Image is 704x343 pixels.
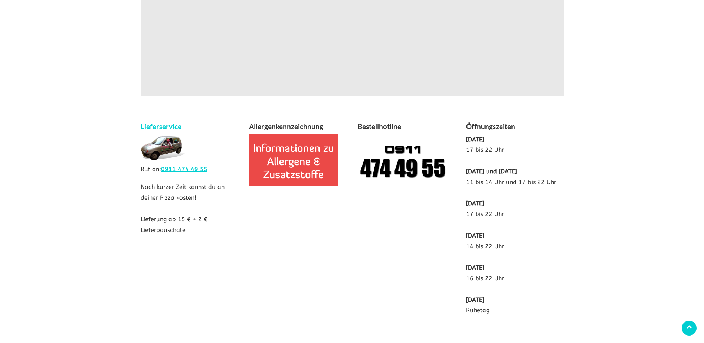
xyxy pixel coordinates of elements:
b: [DATE] [466,232,484,239]
h4: Bestellhotline [358,121,455,134]
b: [DATE] [466,264,484,271]
img: lieferservice pietro [141,134,185,160]
b: [DATE] [466,136,484,143]
a: Lieferservice [141,122,181,131]
h4: Allergenkennzeichnung [249,121,347,134]
img: Pizza Pietro anrufen 09114744955 [358,134,447,186]
b: [DATE] [466,296,484,303]
a: 0911 474 49 55 [161,166,207,173]
h4: Öffnungszeiten [466,121,564,134]
p: Ruf an: [141,164,238,175]
b: [DATE] und [DATE] [466,168,517,175]
b: [DATE] [466,200,484,207]
p: 17 bis 22 Uhr 11 bis 14 Uhr und 17 bis 22 Uhr 17 bis 22 Uhr 14 bis 22 Uhr 16 bis 22 Uhr Ruhetag [466,134,564,316]
img: allergenkennzeichnung [249,134,338,186]
div: Nach kurzer Zeit kannst du an deiner Pizza kosten! Lieferung ab 15 € + 2 € Lieferpauschale [135,121,244,243]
